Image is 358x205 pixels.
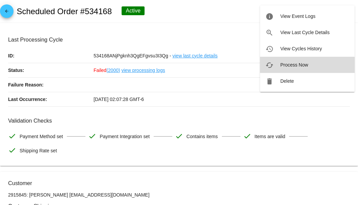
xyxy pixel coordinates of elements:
mat-icon: cached [265,61,274,69]
mat-icon: info [265,12,274,21]
span: Delete [280,78,294,84]
mat-icon: history [265,45,274,53]
mat-icon: delete [265,77,274,85]
span: View Last Cycle Details [280,30,330,35]
span: View Event Logs [280,14,315,19]
span: Process Now [280,62,308,68]
span: View Cycles History [280,46,322,51]
mat-icon: zoom_in [265,29,274,37]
